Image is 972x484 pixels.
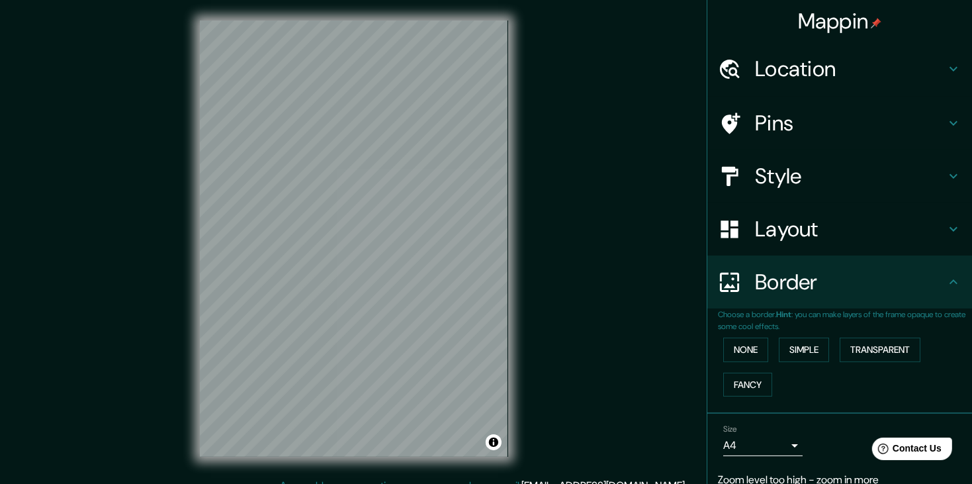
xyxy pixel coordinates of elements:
[723,424,737,435] label: Size
[755,110,946,136] h4: Pins
[840,338,920,362] button: Transparent
[718,309,972,332] p: Choose a border. : you can make layers of the frame opaque to create some cool effects.
[707,42,972,95] div: Location
[723,338,768,362] button: None
[755,163,946,189] h4: Style
[854,432,957,469] iframe: Help widget launcher
[755,56,946,82] h4: Location
[723,435,803,456] div: A4
[707,97,972,150] div: Pins
[723,373,772,397] button: Fancy
[776,309,791,320] b: Hint
[707,256,972,309] div: Border
[200,21,508,457] canvas: Map
[707,203,972,256] div: Layout
[486,434,502,450] button: Toggle attribution
[755,269,946,295] h4: Border
[707,150,972,203] div: Style
[871,18,881,28] img: pin-icon.png
[779,338,829,362] button: Simple
[798,8,882,34] h4: Mappin
[755,216,946,242] h4: Layout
